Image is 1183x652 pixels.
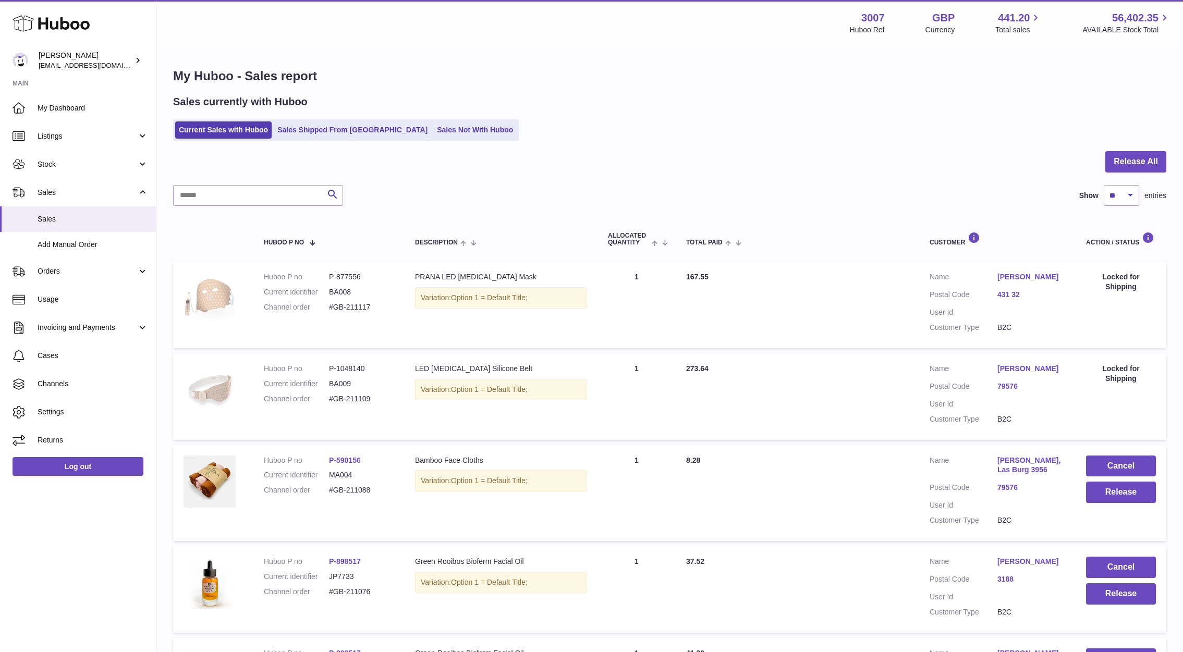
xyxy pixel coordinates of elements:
[38,407,148,417] span: Settings
[850,25,885,35] div: Huboo Ref
[329,572,394,582] dd: JP7733
[1082,25,1170,35] span: AVAILABLE Stock Total
[264,364,329,374] dt: Huboo P no
[997,382,1065,391] a: 79576
[930,557,997,569] dt: Name
[997,607,1065,617] dd: B2C
[38,323,137,333] span: Invoicing and Payments
[329,557,361,565] a: P-898517
[451,476,528,485] span: Option 1 = Default Title;
[415,364,587,374] div: LED [MEDICAL_DATA] Silicone Belt
[930,290,997,302] dt: Postal Code
[329,364,394,374] dd: P-1048140
[173,68,1166,84] h1: My Huboo - Sales report
[930,483,997,495] dt: Postal Code
[39,51,132,70] div: [PERSON_NAME]
[264,379,329,389] dt: Current identifier
[686,239,723,246] span: Total paid
[995,25,1042,35] span: Total sales
[451,293,528,302] span: Option 1 = Default Title;
[608,232,649,246] span: ALLOCATED Quantity
[329,470,394,480] dd: MA004
[930,515,997,525] dt: Customer Type
[264,239,304,246] span: Huboo P no
[451,385,528,393] span: Option 1 = Default Title;
[264,572,329,582] dt: Current identifier
[415,470,587,491] div: Variation:
[686,557,704,565] span: 37.52
[930,382,997,394] dt: Postal Code
[329,485,394,495] dd: #GB-211088
[274,121,431,139] a: Sales Shipped From [GEOGRAPHIC_DATA]
[1086,364,1156,384] div: Locked for Shipping
[686,364,709,373] span: 273.64
[998,11,1030,25] span: 441.20
[1112,11,1158,25] span: 56,402.35
[173,95,308,109] h2: Sales currently with Huboo
[38,240,148,250] span: Add Manual Order
[184,456,236,508] img: 30071669634039.jpg
[451,578,528,586] span: Option 1 = Default Title;
[415,557,587,567] div: Green Rooibos Bioferm Facial Oil
[997,557,1065,567] a: [PERSON_NAME]
[1086,232,1156,246] div: Action / Status
[930,500,997,510] dt: User Id
[597,262,676,348] td: 1
[329,394,394,404] dd: #GB-211109
[1144,191,1166,201] span: entries
[415,379,587,400] div: Variation:
[415,572,587,593] div: Variation:
[39,61,153,69] span: [EMAIL_ADDRESS][DOMAIN_NAME]
[930,456,997,478] dt: Name
[1082,11,1170,35] a: 56,402.35 AVAILABLE Stock Total
[930,414,997,424] dt: Customer Type
[38,188,137,198] span: Sales
[38,294,148,304] span: Usage
[997,414,1065,424] dd: B2C
[415,287,587,309] div: Variation:
[1086,456,1156,477] button: Cancel
[930,399,997,409] dt: User Id
[1086,583,1156,605] button: Release
[995,11,1042,35] a: 441.20 Total sales
[930,364,997,376] dt: Name
[997,483,1065,493] a: 79576
[597,445,676,541] td: 1
[930,307,997,317] dt: User Id
[1086,482,1156,503] button: Release
[329,287,394,297] dd: BA008
[264,272,329,282] dt: Huboo P no
[930,323,997,333] dt: Customer Type
[264,485,329,495] dt: Channel order
[38,214,148,224] span: Sales
[264,394,329,404] dt: Channel order
[415,239,458,246] span: Description
[264,302,329,312] dt: Channel order
[184,364,236,416] img: 1_7eebc464-ea89-4c0e-81f0-deee531f330f.png
[686,273,709,281] span: 167.55
[997,515,1065,525] dd: B2C
[38,131,137,141] span: Listings
[38,379,148,389] span: Channels
[997,456,1065,475] a: [PERSON_NAME], Las Burg 3956
[415,456,587,465] div: Bamboo Face Cloths
[13,457,143,476] a: Log out
[175,121,272,139] a: Current Sales with Huboo
[925,25,955,35] div: Currency
[997,272,1065,282] a: [PERSON_NAME]
[997,574,1065,584] a: 3188
[433,121,517,139] a: Sales Not With Huboo
[997,323,1065,333] dd: B2C
[329,587,394,597] dd: #GB-211076
[13,53,28,68] img: bevmay@maysama.com
[264,287,329,297] dt: Current identifier
[38,103,148,113] span: My Dashboard
[1086,272,1156,292] div: Locked for Shipping
[415,272,587,282] div: PRANA LED [MEDICAL_DATA] Mask
[264,587,329,597] dt: Channel order
[930,607,997,617] dt: Customer Type
[184,557,236,609] img: pic-2.jpg
[686,456,700,464] span: 8.28
[184,272,236,324] img: 30071704385433.jpg
[930,592,997,602] dt: User Id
